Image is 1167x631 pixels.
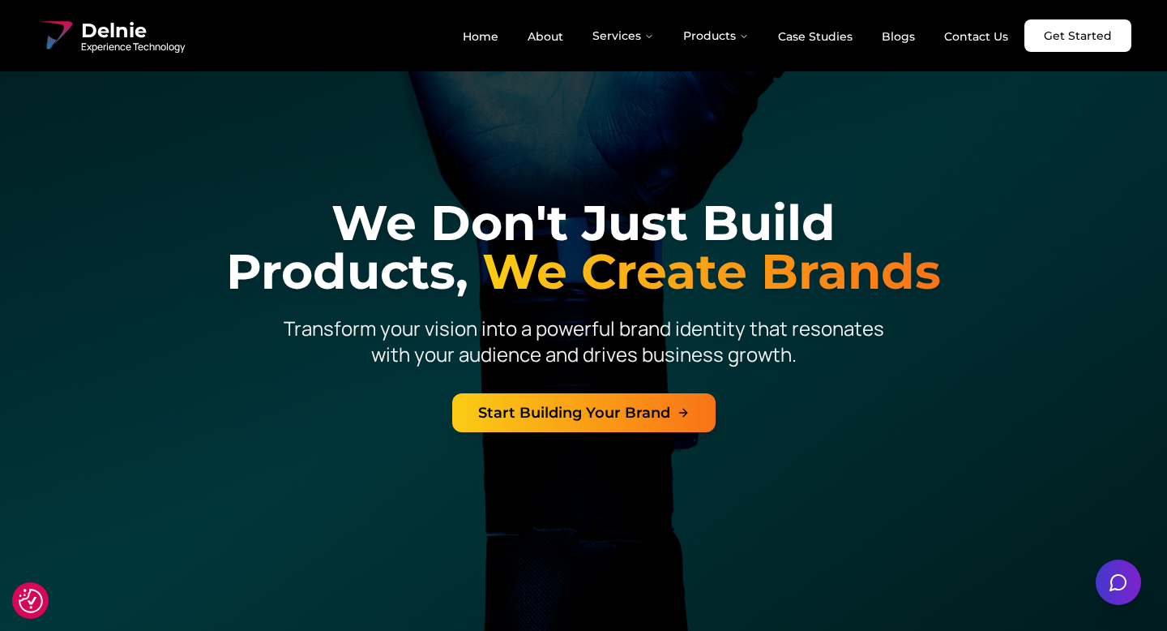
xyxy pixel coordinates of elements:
[226,193,836,301] span: We Don't Just Build Products,
[1096,560,1141,605] button: Open chat
[482,242,941,301] span: We Create Brands
[272,315,895,367] p: Transform your vision into a powerful brand identity that resonates with your audience and drives...
[515,23,576,50] a: About
[1024,19,1131,52] a: Get Started
[452,393,716,432] a: Start Building Your Brand
[19,589,43,613] button: Cookie Settings
[450,19,1021,52] nav: Main
[869,23,928,50] a: Blogs
[36,16,75,55] img: Delnie Logo
[19,589,43,613] img: Revisit consent button
[450,23,511,50] a: Home
[36,16,185,55] a: Delnie Logo Full
[931,23,1021,50] a: Contact Us
[81,41,185,54] span: Experience Technology
[765,23,866,50] a: Case Studies
[670,19,762,52] button: Products
[81,18,185,44] span: Delnie
[579,19,667,52] button: Services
